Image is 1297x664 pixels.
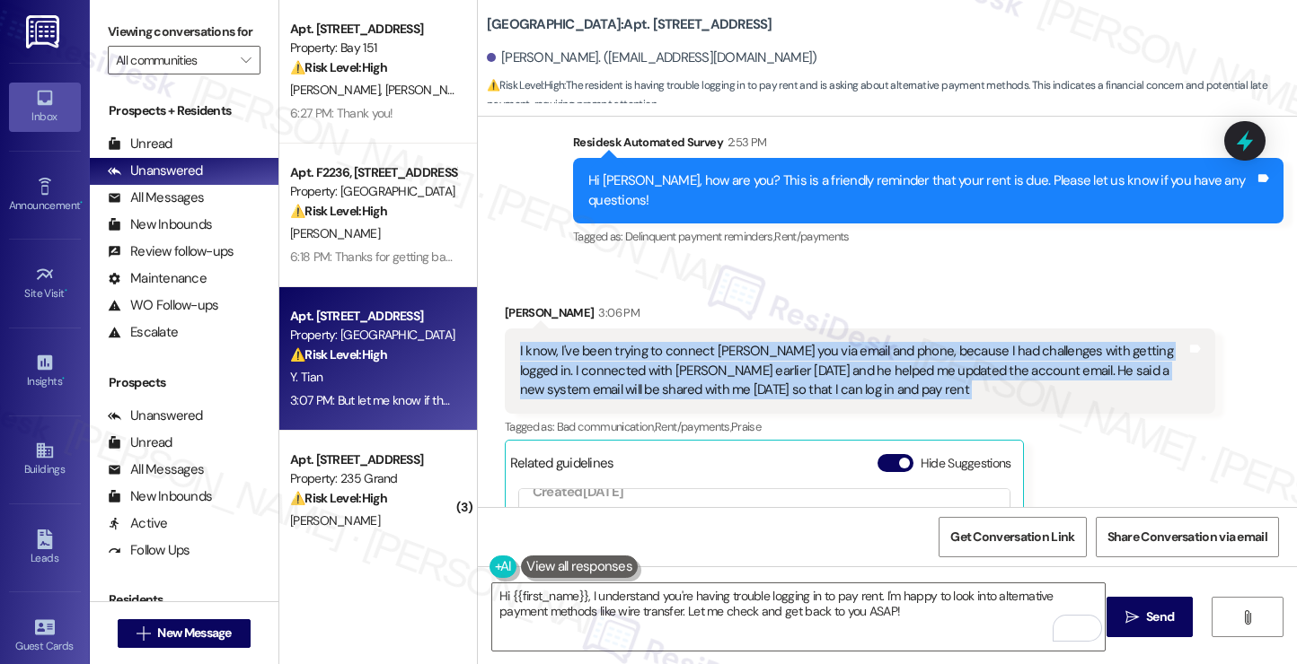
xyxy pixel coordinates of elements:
div: New Inbounds [108,215,212,234]
b: [GEOGRAPHIC_DATA]: Apt. [STREET_ADDRESS] [487,15,772,34]
span: • [80,197,83,209]
div: Review follow-ups [108,242,234,261]
div: Apt. [STREET_ADDRESS] [290,20,456,39]
div: Property: Bay 151 [290,39,456,57]
span: [PERSON_NAME] [290,225,380,241]
input: All communities [116,46,232,74]
span: Rent/payments , [655,419,731,434]
div: Related guidelines [510,454,614,480]
div: Active [108,514,168,533]
strong: ⚠️ Risk Level: High [290,203,387,219]
div: Unread [108,433,172,452]
div: Escalate [108,323,178,342]
a: Buildings [9,435,81,484]
div: 2:53 PM [723,133,766,152]
div: Hi [PERSON_NAME], how are you? This is a friendly reminder that your rent is due. Please let us k... [588,171,1255,210]
button: Get Conversation Link [939,517,1086,557]
div: 6:27 PM: Thank you! [290,105,393,121]
div: Unread [108,135,172,153]
span: Bad communication , [557,419,655,434]
div: Property: [GEOGRAPHIC_DATA] [290,182,456,201]
div: Prospects + Residents [90,101,278,120]
div: Apt. [STREET_ADDRESS] [290,307,456,326]
span: [PERSON_NAME] [290,512,380,529]
span: • [65,284,67,297]
div: [PERSON_NAME] [505,303,1215,328]
div: Follow Ups [108,541,190,560]
button: New Message [118,619,251,648]
div: Maintenance [108,269,207,288]
div: Portfolio level guideline ( 68 % match) [533,505,996,524]
textarea: To enrich screen reader interactions, please activate Accessibility in Grammarly extension settings [492,583,1105,651]
div: Apt. F2236, [STREET_ADDRESS][PERSON_NAME] [290,163,456,182]
div: 6:18 PM: Thanks for getting back to me so quickly.I also see the check hasn't been cashed,so I ha... [290,249,1135,265]
button: Send [1107,597,1194,637]
div: Property: [GEOGRAPHIC_DATA] [290,326,456,345]
button: Share Conversation via email [1096,517,1279,557]
span: Rent/payments [774,229,850,244]
img: ResiDesk Logo [26,15,63,48]
a: Inbox [9,83,81,131]
label: Viewing conversations for [108,18,260,46]
span: New Message [157,624,231,642]
div: New Inbounds [108,487,212,506]
div: Unanswered [108,406,203,425]
span: Get Conversation Link [950,528,1074,546]
i:  [1240,610,1254,625]
div: 3:06 PM [594,303,639,322]
span: Share Conversation via email [1107,528,1267,546]
a: Leads [9,524,81,572]
i:  [137,626,150,641]
a: Guest Cards [9,612,81,660]
div: Unanswered [108,162,203,180]
label: Hide Suggestions [921,454,1011,473]
div: Apt. [STREET_ADDRESS] [290,450,456,469]
span: [PERSON_NAME] [290,82,385,98]
span: Delinquent payment reminders , [625,229,774,244]
span: • [62,372,65,385]
div: Residesk Automated Survey [573,133,1284,158]
div: Tagged as: [573,223,1284,249]
strong: ⚠️ Risk Level: High [290,346,387,363]
span: Send [1146,607,1174,626]
div: All Messages [108,188,204,207]
div: Prospects [90,373,278,392]
strong: ⚠️ Risk Level: High [290,490,387,506]
i:  [241,53,251,67]
a: Insights • [9,347,81,396]
div: Created [DATE] [533,483,996,502]
i:  [1125,610,1139,625]
div: [PERSON_NAME]. ([EMAIL_ADDRESS][DOMAIN_NAME]) [487,48,817,67]
div: Residents [90,590,278,609]
strong: ⚠️ Risk Level: High [487,78,564,92]
strong: ⚠️ Risk Level: High [290,59,387,75]
div: WO Follow-ups [108,296,218,315]
span: Praise [731,419,761,434]
span: : The resident is having trouble logging in to pay rent and is asking about alternative payment m... [487,76,1297,115]
a: Site Visit • [9,259,81,308]
div: Property: 235 Grand [290,469,456,488]
div: 3:05 PM: Got no responses from you* [290,536,488,552]
div: All Messages [108,460,204,479]
div: 3:07 PM: But let me know if there's a way to do wire transfer or there's other ways [290,392,710,408]
div: Tagged as: [505,414,1215,440]
span: [PERSON_NAME] [384,82,474,98]
div: I know, I've been trying to connect [PERSON_NAME] you via email and phone, because I had challeng... [520,342,1187,399]
span: Y. Tian [290,369,322,385]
